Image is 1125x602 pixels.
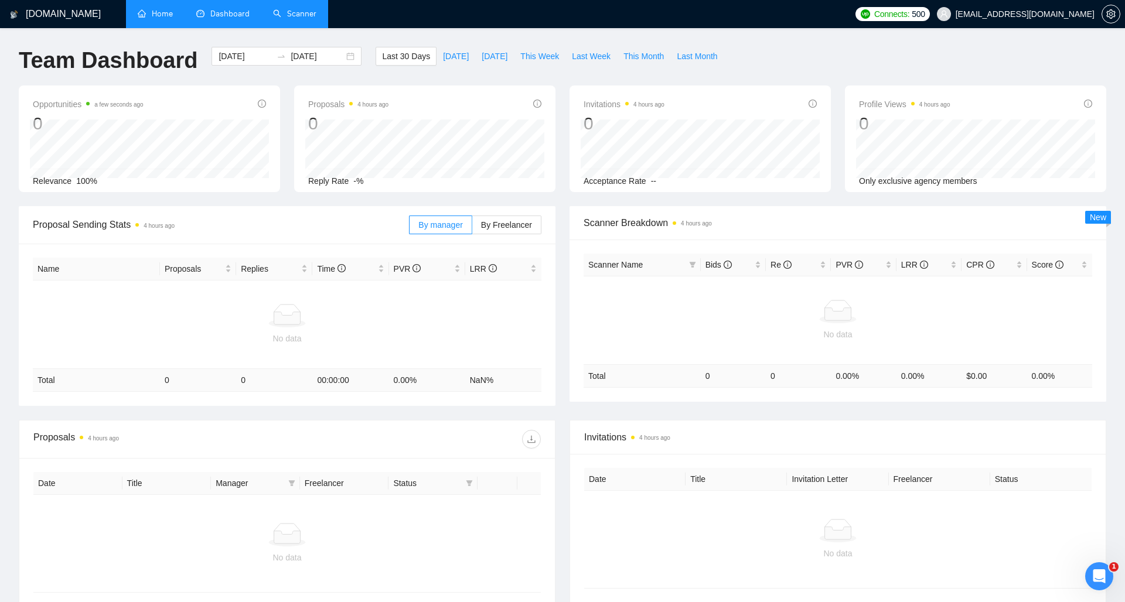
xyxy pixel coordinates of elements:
th: Title [686,468,787,491]
span: info-circle [1084,100,1092,108]
span: Scanner Breakdown [584,216,1092,230]
time: 4 hours ago [88,435,119,442]
button: Last Week [565,47,617,66]
span: By manager [418,220,462,230]
button: This Week [514,47,565,66]
time: 4 hours ago [639,435,670,441]
span: -% [353,176,363,186]
span: setting [1102,9,1120,19]
time: 4 hours ago [144,223,175,229]
span: Reply Rate [308,176,349,186]
th: Replies [236,258,312,281]
div: 0 [33,112,144,135]
td: 0.00 % [831,364,896,387]
input: Start date [219,50,272,63]
img: upwork-logo.png [861,9,870,19]
th: Freelancer [889,468,990,491]
td: 0.00 % [1027,364,1092,387]
td: 0 [236,369,312,392]
img: logo [10,5,18,24]
span: LRR [901,260,928,269]
div: Proposals [33,430,287,449]
span: Opportunities [33,97,144,111]
span: Proposals [308,97,388,111]
span: user [940,10,948,18]
span: info-circle [1055,261,1063,269]
span: Invitations [584,97,664,111]
span: This Month [623,50,664,63]
th: Proposals [160,258,236,281]
span: filter [466,480,473,487]
th: Title [122,472,212,495]
span: dashboard [196,9,204,18]
div: 0 [584,112,664,135]
span: [DATE] [482,50,507,63]
span: 100% [76,176,97,186]
th: Manager [211,472,300,495]
a: searchScanner [273,9,316,19]
th: Freelancer [300,472,389,495]
span: info-circle [489,264,497,272]
span: Proposals [165,262,223,275]
td: 0 [766,364,831,387]
td: $ 0.00 [962,364,1027,387]
div: No data [588,328,1087,341]
span: to [277,52,286,61]
span: Re [771,260,792,269]
span: Only exclusive agency members [859,176,977,186]
button: Last 30 Days [376,47,437,66]
th: Invitation Letter [787,468,888,491]
span: info-circle [337,264,346,272]
td: Total [33,369,160,392]
td: 0.00 % [389,369,465,392]
time: 4 hours ago [633,101,664,108]
button: download [522,430,541,449]
span: Time [317,264,345,273]
span: Score [1032,260,1063,269]
span: info-circle [533,100,541,108]
td: 0 [701,364,766,387]
span: This Week [520,50,559,63]
span: 1 [1109,562,1119,572]
span: Profile Views [859,97,950,111]
span: New [1090,213,1106,222]
span: Scanner Name [588,260,643,269]
button: This Month [617,47,670,66]
span: info-circle [809,100,817,108]
span: filter [286,474,298,492]
span: By Freelancer [481,220,532,230]
span: download [523,435,540,444]
th: Date [584,468,686,491]
div: No data [594,547,1082,560]
input: End date [291,50,344,63]
button: Last Month [670,47,724,66]
span: info-circle [920,261,928,269]
time: 4 hours ago [681,220,712,227]
td: 0 [160,369,236,392]
span: Connects: [874,8,909,20]
span: LRR [470,264,497,273]
th: Status [990,468,1092,491]
div: No data [37,332,537,345]
button: [DATE] [437,47,475,66]
span: PVR [836,260,863,269]
div: No data [43,551,531,564]
span: Invitations [584,430,1092,444]
span: Replies [241,262,299,275]
span: Acceptance Rate [584,176,646,186]
th: Name [33,258,160,281]
span: Relevance [33,176,71,186]
span: Last Week [572,50,611,63]
td: 0.00 % [896,364,962,387]
h1: Team Dashboard [19,47,197,74]
span: Bids [705,260,732,269]
time: a few seconds ago [94,101,143,108]
div: 0 [859,112,950,135]
a: homeHome [138,9,173,19]
span: info-circle [724,261,732,269]
td: NaN % [465,369,541,392]
span: info-circle [258,100,266,108]
span: PVR [394,264,421,273]
span: Dashboard [210,9,250,19]
iframe: Intercom live chat [1085,562,1113,590]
